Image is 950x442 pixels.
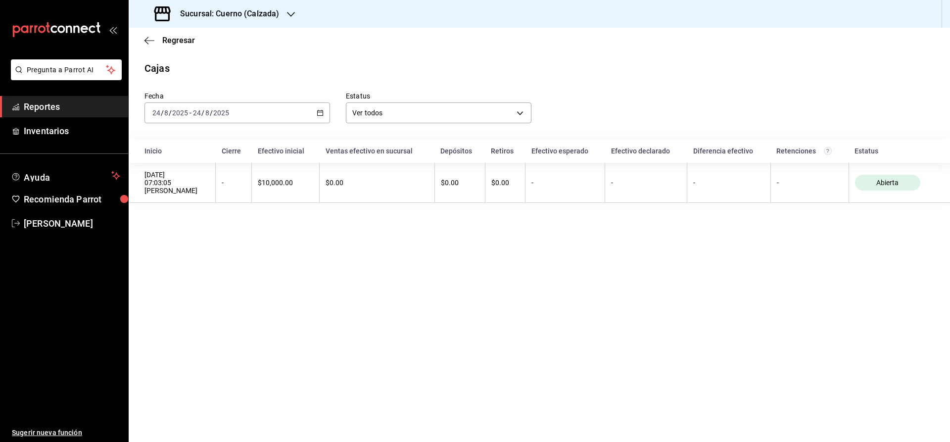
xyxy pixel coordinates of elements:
input: ---- [172,109,189,117]
span: Recomienda Parrot [24,193,120,206]
span: Ayuda [24,170,107,182]
button: Regresar [144,36,195,45]
div: Retiros [491,147,519,155]
div: Depósitos [440,147,479,155]
span: [PERSON_NAME] [24,217,120,230]
input: -- [152,109,161,117]
button: Pregunta a Parrot AI [11,59,122,80]
div: - [611,179,681,187]
div: - [531,179,599,187]
div: Ventas efectivo en sucursal [326,147,428,155]
div: $0.00 [326,179,428,187]
span: Reportes [24,100,120,113]
input: -- [205,109,210,117]
h3: Sucursal: Cuerno (Calzada) [172,8,279,20]
input: -- [192,109,201,117]
span: Pregunta a Parrot AI [27,65,106,75]
div: Ver todos [346,102,531,123]
div: Efectivo inicial [258,147,314,155]
div: - [693,179,764,187]
span: / [169,109,172,117]
span: Inventarios [24,124,120,138]
div: - [777,179,843,187]
span: Regresar [162,36,195,45]
div: - [222,179,245,187]
a: Pregunta a Parrot AI [7,72,122,82]
div: Diferencia efectivo [693,147,764,155]
input: -- [164,109,169,117]
label: Fecha [144,93,330,99]
svg: Total de retenciones de propinas registradas [824,147,832,155]
div: $0.00 [441,179,479,187]
div: Cajas [144,61,170,76]
label: Estatus [346,93,531,99]
span: Abierta [872,179,902,187]
span: Sugerir nueva función [12,428,120,438]
div: $10,000.00 [258,179,313,187]
span: - [190,109,191,117]
div: Efectivo esperado [531,147,599,155]
span: / [210,109,213,117]
div: $0.00 [491,179,519,187]
span: / [201,109,204,117]
button: open_drawer_menu [109,26,117,34]
div: Retenciones [776,147,843,155]
input: ---- [213,109,230,117]
span: / [161,109,164,117]
div: Efectivo declarado [611,147,681,155]
div: [DATE] 07:03:05 [PERSON_NAME] [144,171,209,195]
div: Cierre [222,147,246,155]
div: Estatus [855,147,934,155]
div: Inicio [144,147,210,155]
